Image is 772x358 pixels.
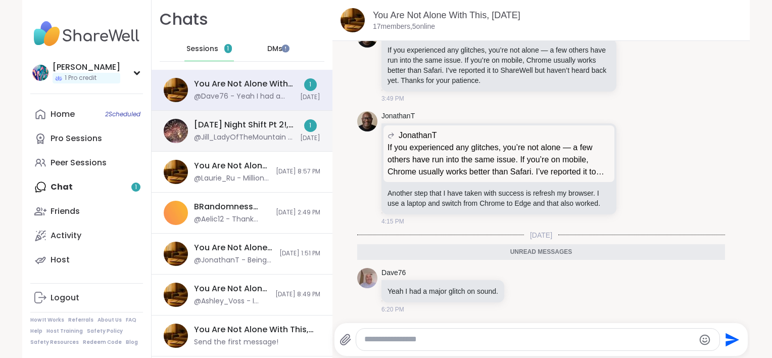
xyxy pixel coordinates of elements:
a: You Are Not Alone With This, [DATE] [373,10,520,20]
a: Referrals [68,317,93,324]
img: hollyjanicki [32,65,49,81]
span: [DATE] [300,93,320,102]
div: 1 [304,78,317,91]
div: Activity [51,230,81,241]
p: 17 members, 5 online [373,22,435,32]
div: @Ashley_Voss - I feel deflated [DATE]. I feel like if I start talking it's just going to open a c... [194,296,269,306]
a: FAQ [126,317,136,324]
img: You Are Not Alone With This, Sep 07 [341,8,365,32]
span: 3:49 PM [381,94,404,103]
img: You Are Not Alone With This, Sep 07 [164,78,188,102]
div: Peer Sessions [51,157,107,168]
a: Activity [30,223,143,248]
p: If you experienced any glitches, you’re not alone — a few others have run into the same issue. If... [388,142,610,178]
div: Unread messages [357,244,725,260]
img: You Are Not Alone With This, Sep 06 [164,160,188,184]
span: [DATE] [524,230,558,240]
span: 2 Scheduled [105,110,140,118]
div: Host [51,254,70,265]
div: Send the first message! [194,337,278,347]
span: JonathanT [399,129,437,142]
div: Friends [51,206,80,217]
div: Pro Sessions [51,133,102,144]
span: 1 [227,44,229,53]
textarea: Type your message [364,334,694,345]
div: Logout [51,292,79,303]
button: Emoji picker [699,334,711,346]
a: Host Training [46,328,83,335]
a: Friends [30,199,143,223]
span: 4:15 PM [381,217,404,226]
div: @Dave76 - Yeah I had a major glitch on sound. [194,92,294,102]
button: Send [720,328,743,351]
div: You Are Not Alone With This, [DATE] [194,283,269,294]
a: How It Works [30,317,64,324]
img: https://sharewell-space-live.sfo3.digitaloceanspaces.com/user-generated/0e2c5150-e31e-4b6a-957d-4... [357,111,377,131]
div: @Jill_LadyOfTheMountain - [URL][DOMAIN_NAME] [194,132,294,143]
a: Safety Policy [87,328,123,335]
span: [DATE] 1:51 PM [279,249,320,258]
span: 1 Pro credit [65,74,96,82]
a: Redeem Code [83,339,122,346]
div: Home [51,109,75,120]
a: Pro Sessions [30,126,143,151]
span: [DATE] 8:49 PM [275,290,320,299]
span: Sessions [186,44,218,54]
div: You Are Not Alone With This, [DATE] [194,324,314,335]
a: Home2Scheduled [30,102,143,126]
img: ShareWell Nav Logo [30,16,143,52]
a: Blog [126,339,138,346]
a: Peer Sessions [30,151,143,175]
a: Logout [30,286,143,310]
div: 1 [304,119,317,132]
a: Dave76 [381,268,406,278]
iframe: Spotlight [281,44,289,53]
img: You Are Not Alone With This, Sep 10 [164,324,188,348]
span: 6:20 PM [381,305,404,314]
span: [DATE] 2:49 PM [276,208,320,217]
img: https://sharewell-space-live.sfo3.digitaloceanspaces.com/user-generated/9859c229-e659-410d-bee8-9... [357,268,377,288]
div: You Are Not Alone With This, [DATE] [194,242,273,253]
a: JonathanT [381,111,415,121]
div: You Are Not Alone With This, [DATE] [194,78,294,89]
span: [DATE] 8:57 PM [276,167,320,176]
img: Saturday Night Shift Pt 2!, Sep 06 [164,119,188,143]
div: @Aelic12 - Thank you! Just seeing this now lol [194,214,270,225]
div: @JonathanT - Being intentional about the wins is so important! [194,255,273,265]
p: If you experienced any glitches, you’re not alone — a few others have run into the same issue. If... [388,45,610,85]
div: [DATE] Night Shift Pt 2!, [DATE] [194,119,294,130]
a: Help [30,328,42,335]
div: [PERSON_NAME] [53,62,120,73]
div: BRandomness Open Forum For 'Em, [DATE] [194,201,270,212]
div: @Laurie_Ru - Millions of people experience hurt every day. [PERSON_NAME]'re no more responsible f... [194,173,270,184]
img: You Are Not Alone With This, Sep 05 [164,283,188,307]
a: Safety Resources [30,339,79,346]
a: Host [30,248,143,272]
div: You Are Not Alone With This, [DATE] [194,160,270,171]
p: Yeah I had a major glitch on sound. [388,286,498,296]
h1: Chats [160,8,208,31]
img: You Are Not Alone With This, Sep 06 [164,242,188,266]
span: DMs [267,44,282,54]
a: About Us [98,317,122,324]
p: Another step that I have taken with success is refresh my browser. I use a laptop and switch from... [388,188,610,208]
img: BRandomness Open Forum For 'Em, Sep 06 [164,201,188,225]
span: [DATE] [300,134,320,143]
